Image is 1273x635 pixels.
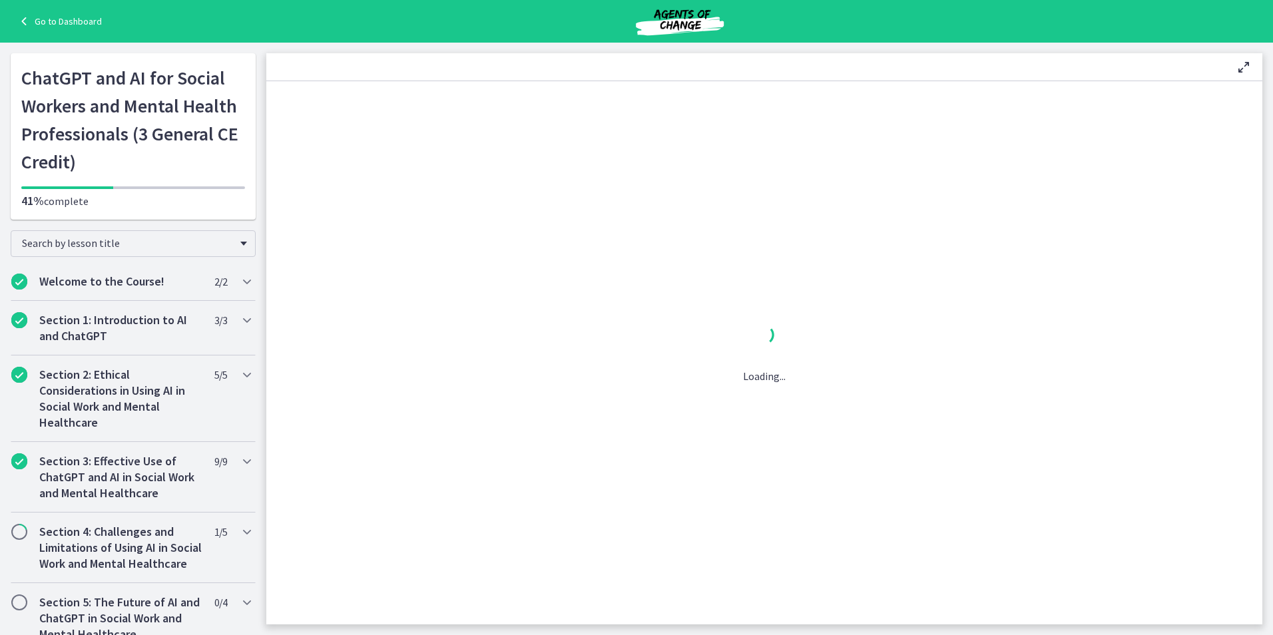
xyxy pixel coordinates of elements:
[21,64,245,176] h1: ChatGPT and AI for Social Workers and Mental Health Professionals (3 General CE Credit)
[22,236,234,250] span: Search by lesson title
[39,312,202,344] h2: Section 1: Introduction to AI and ChatGPT
[39,274,202,290] h2: Welcome to the Course!
[600,5,760,37] img: Agents of Change
[16,13,102,29] a: Go to Dashboard
[39,453,202,501] h2: Section 3: Effective Use of ChatGPT and AI in Social Work and Mental Healthcare
[214,524,227,540] span: 1 / 5
[214,274,227,290] span: 2 / 2
[214,312,227,328] span: 3 / 3
[214,594,227,610] span: 0 / 4
[743,368,786,384] p: Loading...
[214,453,227,469] span: 9 / 9
[743,321,786,352] div: 1
[39,367,202,431] h2: Section 2: Ethical Considerations in Using AI in Social Work and Mental Healthcare
[214,367,227,383] span: 5 / 5
[21,193,44,208] span: 41%
[11,312,27,328] i: Completed
[11,274,27,290] i: Completed
[21,193,245,209] p: complete
[11,453,27,469] i: Completed
[11,230,256,257] div: Search by lesson title
[39,524,202,572] h2: Section 4: Challenges and Limitations of Using AI in Social Work and Mental Healthcare
[11,367,27,383] i: Completed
